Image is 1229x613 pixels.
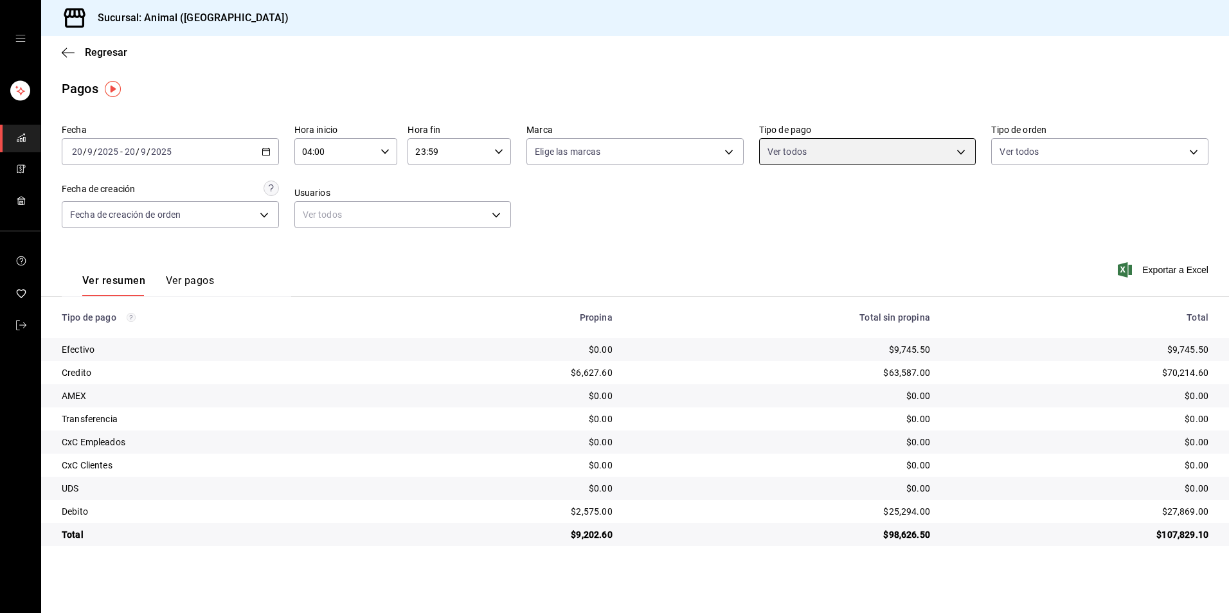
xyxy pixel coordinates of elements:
[417,389,612,402] div: $0.00
[97,147,119,157] input: ----
[767,145,807,158] span: Ver todos
[633,312,930,323] div: Total sin propina
[62,46,127,58] button: Regresar
[633,389,930,402] div: $0.00
[62,528,396,541] div: Total
[991,125,1208,134] label: Tipo de orden
[951,459,1208,472] div: $0.00
[70,208,181,221] span: Fecha de creación de orden
[62,389,396,402] div: AMEX
[87,147,93,157] input: --
[62,79,98,98] div: Pagos
[951,312,1208,323] div: Total
[417,413,612,425] div: $0.00
[526,125,744,134] label: Marca
[408,125,511,134] label: Hora fin
[294,125,398,134] label: Hora inicio
[71,147,83,157] input: --
[417,528,612,541] div: $9,202.60
[124,147,136,157] input: --
[85,46,127,58] span: Regresar
[294,201,512,228] div: Ver todos
[62,505,396,518] div: Debito
[140,147,147,157] input: --
[62,482,396,495] div: UDS
[633,459,930,472] div: $0.00
[82,274,145,296] button: Ver resumen
[951,343,1208,356] div: $9,745.50
[62,413,396,425] div: Transferencia
[417,459,612,472] div: $0.00
[150,147,172,157] input: ----
[633,505,930,518] div: $25,294.00
[951,366,1208,379] div: $70,214.60
[633,436,930,449] div: $0.00
[759,125,976,134] label: Tipo de pago
[417,366,612,379] div: $6,627.60
[417,482,612,495] div: $0.00
[127,313,136,322] svg: Los pagos realizados con Pay y otras terminales son montos brutos.
[62,182,135,196] div: Fecha de creación
[87,10,289,26] h3: Sucursal: Animal ([GEOGRAPHIC_DATA])
[105,81,121,97] img: Tooltip marker
[951,389,1208,402] div: $0.00
[136,147,139,157] span: /
[951,528,1208,541] div: $107,829.10
[15,33,26,44] button: open drawer
[633,528,930,541] div: $98,626.50
[1000,145,1039,158] span: Ver todos
[120,147,123,157] span: -
[1120,262,1208,278] button: Exportar a Excel
[951,482,1208,495] div: $0.00
[951,413,1208,425] div: $0.00
[82,274,214,296] div: navigation tabs
[633,482,930,495] div: $0.00
[417,505,612,518] div: $2,575.00
[535,145,600,158] span: Elige las marcas
[62,312,396,323] div: Tipo de pago
[62,125,279,134] label: Fecha
[951,436,1208,449] div: $0.00
[417,343,612,356] div: $0.00
[633,343,930,356] div: $9,745.50
[62,343,396,356] div: Efectivo
[166,274,214,296] button: Ver pagos
[633,413,930,425] div: $0.00
[62,366,396,379] div: Credito
[83,147,87,157] span: /
[417,312,612,323] div: Propina
[951,505,1208,518] div: $27,869.00
[417,436,612,449] div: $0.00
[633,366,930,379] div: $63,587.00
[62,436,396,449] div: CxC Empleados
[294,188,512,197] label: Usuarios
[62,459,396,472] div: CxC Clientes
[147,147,150,157] span: /
[93,147,97,157] span: /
